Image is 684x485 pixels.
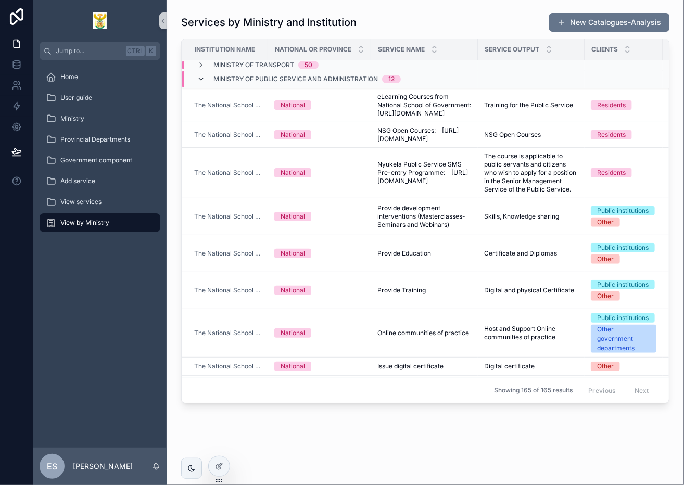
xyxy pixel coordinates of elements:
a: eLearning Courses from National School of Government: [URL][DOMAIN_NAME] [377,93,472,118]
span: Ministry of Transport [213,61,294,69]
a: Home [40,68,160,86]
div: Other [597,218,614,227]
span: Certificate and Diplomas [484,249,557,258]
a: New Catalogues-Analysis [549,13,669,32]
div: Residents [597,168,626,177]
span: National or province [275,45,351,54]
a: Add service [40,172,160,190]
a: View services [40,193,160,211]
div: Residents [597,100,626,110]
span: Ministry of Public Service and Administration [213,75,378,83]
a: Provide Education [377,249,472,258]
button: Jump to...CtrlK [40,42,160,60]
a: The National School of Government [194,329,262,337]
div: Residents [597,130,626,139]
a: NSG Open Courses: [URL][DOMAIN_NAME] [377,126,472,143]
span: Provide Training [377,286,426,295]
a: The National School of Government [194,249,262,258]
a: Government component [40,151,160,170]
span: View services [60,198,102,206]
div: National [281,168,305,177]
a: The National School of Government [194,212,262,221]
a: Other [591,362,656,371]
a: The National School of Government [194,362,262,371]
span: Skills, Knowledge sharing [484,212,559,221]
span: Nyukela Public Service SMS Pre-entry Programme: [URL][DOMAIN_NAME] [377,160,472,185]
a: The National School of Government [194,131,262,139]
div: Public institutions [597,206,649,215]
img: App logo [93,12,106,29]
a: Provincial Departments [40,130,160,149]
a: Residents [591,168,656,177]
a: Training for the Public Service [484,101,578,109]
a: Host and Support Online communities of practice [484,325,578,341]
a: Provide Training [377,286,472,295]
span: Online communities of practice [377,329,469,337]
a: NSG Open Courses [484,131,578,139]
span: Digital and physical Certificate [484,286,574,295]
a: Issue digital certificate [377,362,472,371]
div: National [281,130,305,139]
div: Other government departments [597,325,650,353]
span: Ministry [60,114,84,123]
span: Training for the Public Service [484,101,573,109]
a: Public institutionsOther [591,206,656,227]
span: Service Output [485,45,539,54]
a: The National School of Government [194,286,262,295]
span: Ctrl [126,46,145,56]
a: Online communities of practice [377,329,472,337]
div: Other [597,362,614,371]
div: National [281,286,305,295]
span: View by Ministry [60,219,109,227]
a: National [274,130,365,139]
p: [PERSON_NAME] [73,461,133,471]
a: The National School of Government [194,169,262,177]
div: Public institutions [597,313,649,323]
div: National [281,100,305,110]
a: Public institutionsOther [591,243,656,264]
span: Issue digital certificate [377,362,444,371]
div: National [281,212,305,221]
span: Service Name [378,45,425,54]
a: Certificate and Diplomas [484,249,578,258]
span: User guide [60,94,92,102]
span: Add service [60,177,95,185]
div: 12 [388,75,395,83]
a: National [274,249,365,258]
h1: Services by Ministry and Institution [181,15,357,30]
a: The course is applicable to public servants and citizens who wish to apply for a position in the ... [484,152,578,194]
span: K [147,47,155,55]
span: Government component [60,156,132,164]
span: ES [47,460,57,473]
a: Digital certificate [484,362,578,371]
a: Ministry [40,109,160,128]
span: Provide Education [377,249,431,258]
a: View by Ministry [40,213,160,232]
a: The National School of Government [194,101,262,109]
a: Provide development interventions (Masterclasses- Seminars and Webinars) [377,204,472,229]
div: National [281,362,305,371]
a: Public institutionsOther government departments [591,313,656,353]
a: Skills, Knowledge sharing [484,212,578,221]
a: National [274,362,365,371]
div: National [281,249,305,258]
a: Residents [591,130,656,139]
span: Clients [591,45,618,54]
